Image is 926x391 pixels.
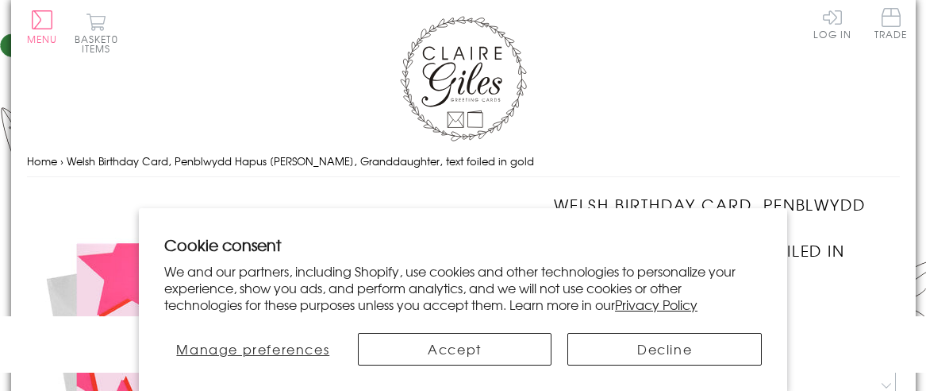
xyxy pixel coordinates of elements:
[82,32,118,56] span: 0 items
[27,153,57,168] a: Home
[615,295,697,314] a: Privacy Policy
[874,8,908,42] a: Trade
[554,193,899,285] h1: Welsh Birthday Card, Penblwydd Hapus [PERSON_NAME], Granddaughter, text foiled in gold
[27,10,58,44] button: Menu
[358,333,552,366] button: Accept
[164,234,762,256] h2: Cookie consent
[176,339,329,358] span: Manage preferences
[67,153,534,168] span: Welsh Birthday Card, Penblwydd Hapus [PERSON_NAME], Granddaughter, text foiled in gold
[567,333,762,366] button: Decline
[813,8,851,39] a: Log In
[164,263,762,312] p: We and our partners, including Shopify, use cookies and other technologies to personalize your ex...
[75,13,118,53] button: Basket0 items
[400,16,527,141] img: Claire Giles Greetings Cards
[60,153,63,168] span: ›
[164,333,342,366] button: Manage preferences
[874,8,908,39] span: Trade
[27,145,900,178] nav: breadcrumbs
[27,32,58,46] span: Menu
